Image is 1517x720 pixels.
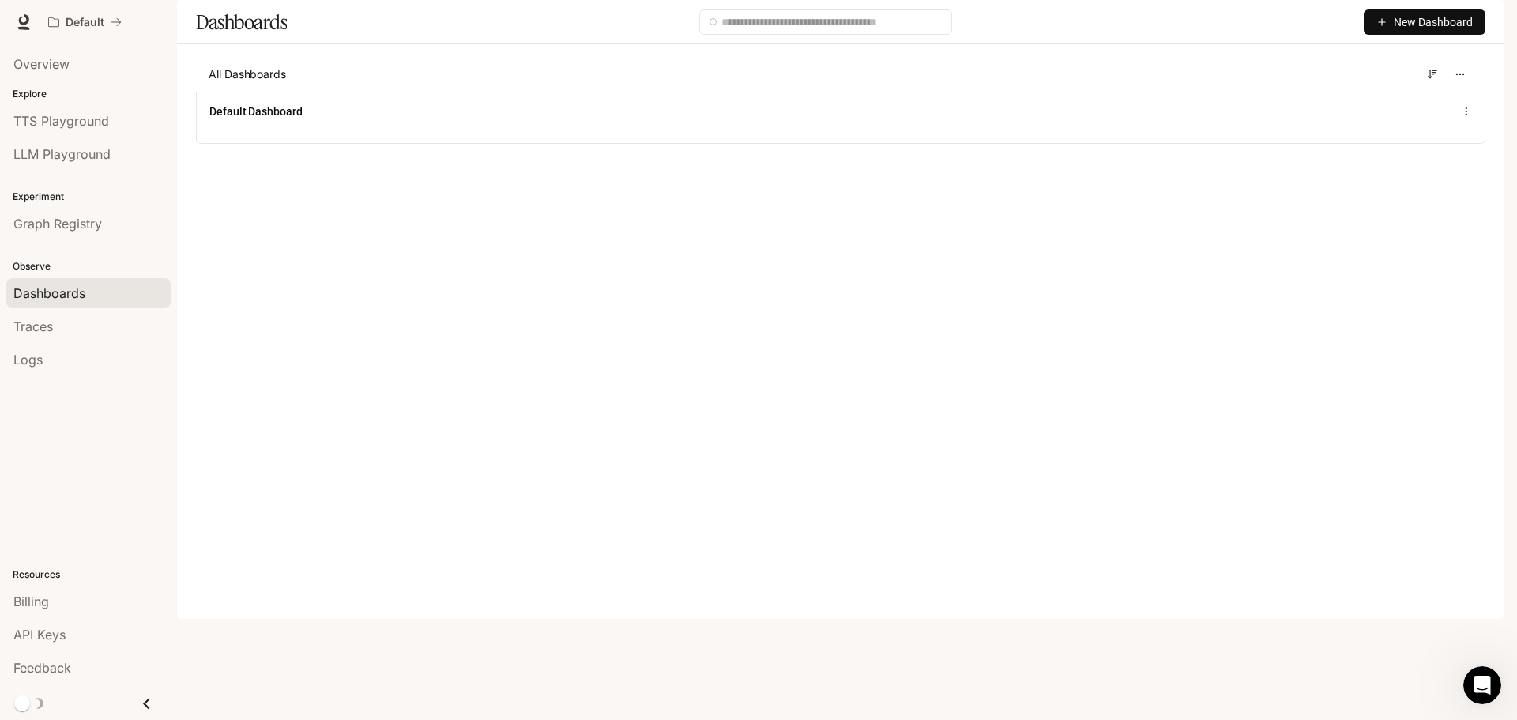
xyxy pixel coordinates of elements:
span: New Dashboard [1394,13,1473,31]
button: New Dashboard [1364,9,1485,35]
button: All workspaces [41,6,129,38]
a: Default Dashboard [209,104,303,119]
p: Default [66,16,104,29]
iframe: Intercom live chat [1463,666,1501,704]
span: All Dashboards [209,66,286,82]
h1: Dashboards [196,6,287,38]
